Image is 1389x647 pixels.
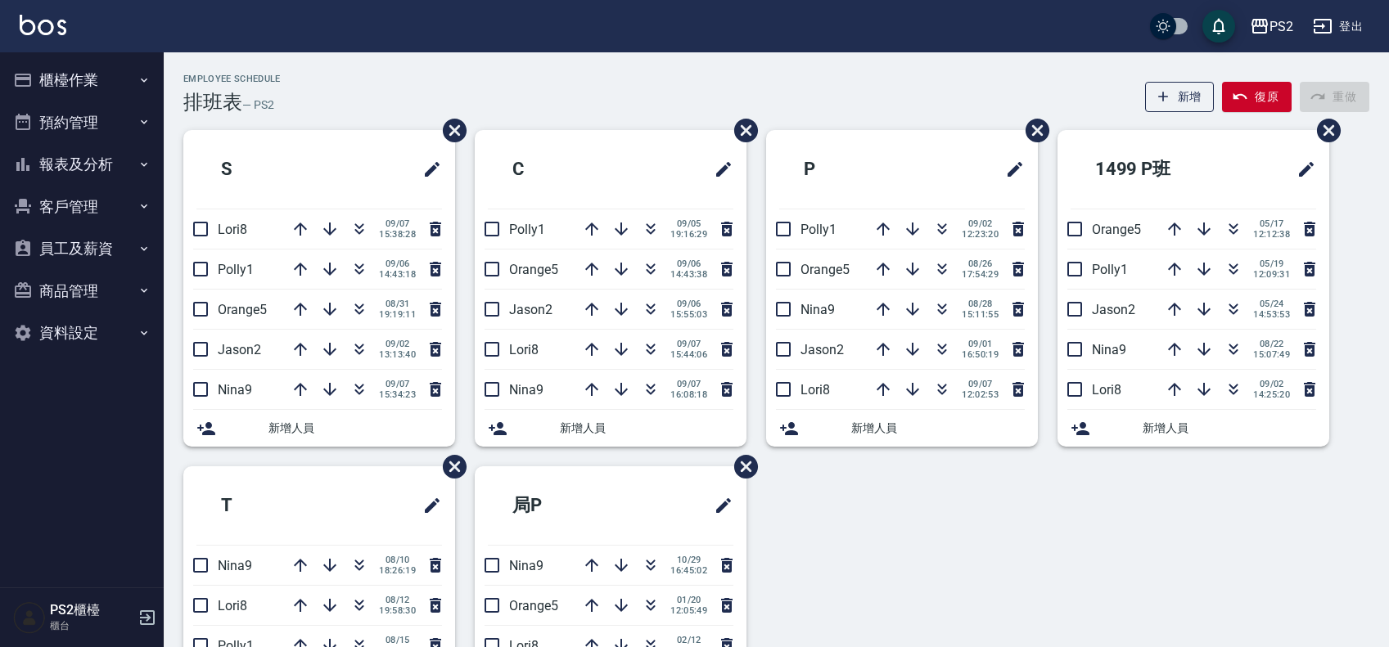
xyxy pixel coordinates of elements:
[670,555,707,565] span: 10/29
[995,150,1025,189] span: 修改班表的標題
[1092,262,1128,277] span: Polly1
[1013,106,1052,155] span: 刪除班表
[962,218,999,229] span: 09/02
[962,269,999,280] span: 17:54:29
[670,605,707,616] span: 12:05:49
[670,349,707,360] span: 15:44:06
[962,299,999,309] span: 08/28
[1092,302,1135,317] span: Jason2
[851,420,1025,437] span: 新增人員
[1222,82,1292,112] button: 復原
[1253,389,1290,400] span: 14:25:20
[431,106,469,155] span: 刪除班表
[7,270,157,312] button: 商品管理
[509,558,543,573] span: Nina9
[800,342,844,357] span: Jason2
[800,262,850,277] span: Orange5
[413,150,442,189] span: 修改班表的標題
[268,420,442,437] span: 新增人員
[560,420,733,437] span: 新增人員
[1306,11,1369,42] button: 登出
[722,443,760,491] span: 刪除班表
[1253,379,1290,389] span: 09/02
[670,565,707,576] span: 16:45:02
[50,602,133,618] h5: PS2櫃檯
[379,269,416,280] span: 14:43:18
[475,410,746,447] div: 新增人員
[722,106,760,155] span: 刪除班表
[1145,82,1215,112] button: 新增
[488,476,635,535] h2: 局P
[1202,10,1235,43] button: save
[670,635,707,645] span: 02/12
[509,342,539,357] span: Lori8
[7,143,157,186] button: 報表及分析
[431,443,469,491] span: 刪除班表
[509,222,545,237] span: Polly1
[962,349,999,360] span: 16:50:19
[379,229,416,240] span: 15:38:28
[1253,218,1290,229] span: 05/17
[1253,229,1290,240] span: 12:12:38
[1253,309,1290,320] span: 14:53:53
[7,227,157,270] button: 員工及薪資
[704,486,733,525] span: 修改班表的標題
[218,342,261,357] span: Jason2
[962,379,999,389] span: 09/07
[1058,410,1329,447] div: 新增人員
[670,299,707,309] span: 09/06
[1269,16,1293,37] div: PS2
[7,101,157,144] button: 預約管理
[1253,349,1290,360] span: 15:07:49
[1253,269,1290,280] span: 12:09:31
[379,605,416,616] span: 19:58:30
[413,486,442,525] span: 修改班表的標題
[218,558,252,573] span: Nina9
[1253,258,1290,269] span: 05/19
[242,97,274,114] h6: — PS2
[379,218,416,229] span: 09/07
[1287,150,1316,189] span: 修改班表的標題
[1071,140,1241,199] h2: 1499 P班
[7,59,157,101] button: 櫃檯作業
[1243,10,1300,43] button: PS2
[1305,106,1343,155] span: 刪除班表
[1092,342,1126,357] span: Nina9
[670,595,707,605] span: 01/20
[766,410,1038,447] div: 新增人員
[670,379,707,389] span: 09/07
[1253,299,1290,309] span: 05/24
[379,389,416,400] span: 15:34:23
[509,262,558,277] span: Orange5
[379,565,416,576] span: 18:26:19
[183,91,242,114] h3: 排班表
[800,382,830,398] span: Lori8
[800,222,837,237] span: Polly1
[800,302,835,317] span: Nina9
[509,302,552,317] span: Jason2
[779,140,918,199] h2: P
[509,598,558,613] span: Orange5
[962,229,999,240] span: 12:23:20
[379,555,416,565] span: 08/10
[379,299,416,309] span: 08/31
[962,389,999,400] span: 12:02:53
[20,15,66,35] img: Logo
[218,222,247,237] span: Lori8
[670,218,707,229] span: 09/05
[218,262,254,277] span: Polly1
[962,339,999,349] span: 09/01
[670,389,707,400] span: 16:08:18
[7,312,157,354] button: 資料設定
[50,618,133,633] p: 櫃台
[379,339,416,349] span: 09/02
[379,258,416,269] span: 09/06
[1092,382,1121,398] span: Lori8
[1143,420,1316,437] span: 新增人員
[670,309,707,320] span: 15:55:03
[379,379,416,389] span: 09/07
[1253,339,1290,349] span: 08/22
[704,150,733,189] span: 修改班表的標題
[218,598,247,613] span: Lori8
[218,382,252,398] span: Nina9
